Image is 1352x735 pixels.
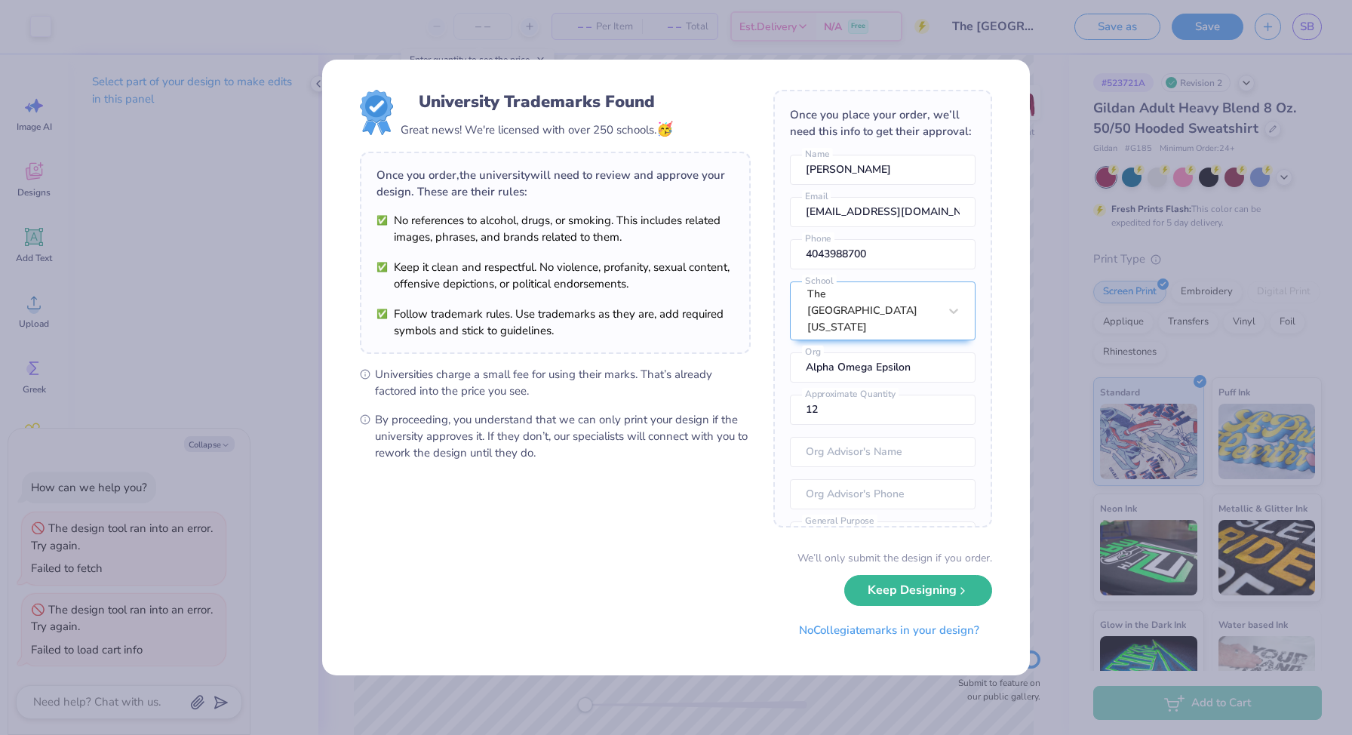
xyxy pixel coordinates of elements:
[375,366,751,399] span: Universities charge a small fee for using their marks. That’s already factored into the price you...
[376,259,734,292] li: Keep it clean and respectful. No violence, profanity, sexual content, offensive depictions, or po...
[844,575,992,606] button: Keep Designing
[790,352,976,383] input: Org
[790,479,976,509] input: Org Advisor's Phone
[790,239,976,269] input: Phone
[790,197,976,227] input: Email
[797,550,992,566] div: We’ll only submit the design if you order.
[360,90,393,135] img: License badge
[790,395,976,425] input: Approximate Quantity
[790,437,976,467] input: Org Advisor's Name
[790,106,976,140] div: Once you place your order, we’ll need this info to get their approval:
[376,306,734,339] li: Follow trademark rules. Use trademarks as they are, add required symbols and stick to guidelines.
[786,615,992,646] button: NoCollegiatemarks in your design?
[790,155,976,185] input: Name
[376,212,734,245] li: No references to alcohol, drugs, or smoking. This includes related images, phrases, and brands re...
[375,411,751,461] span: By proceeding, you understand that we can only print your design if the university approves it. I...
[419,90,655,114] div: University Trademarks Found
[401,119,673,140] div: Great news! We're licensed with over 250 schools.
[656,120,673,138] span: 🥳
[376,167,734,200] div: Once you order, the university will need to review and approve your design. These are their rules:
[807,286,939,336] div: The [GEOGRAPHIC_DATA][US_STATE]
